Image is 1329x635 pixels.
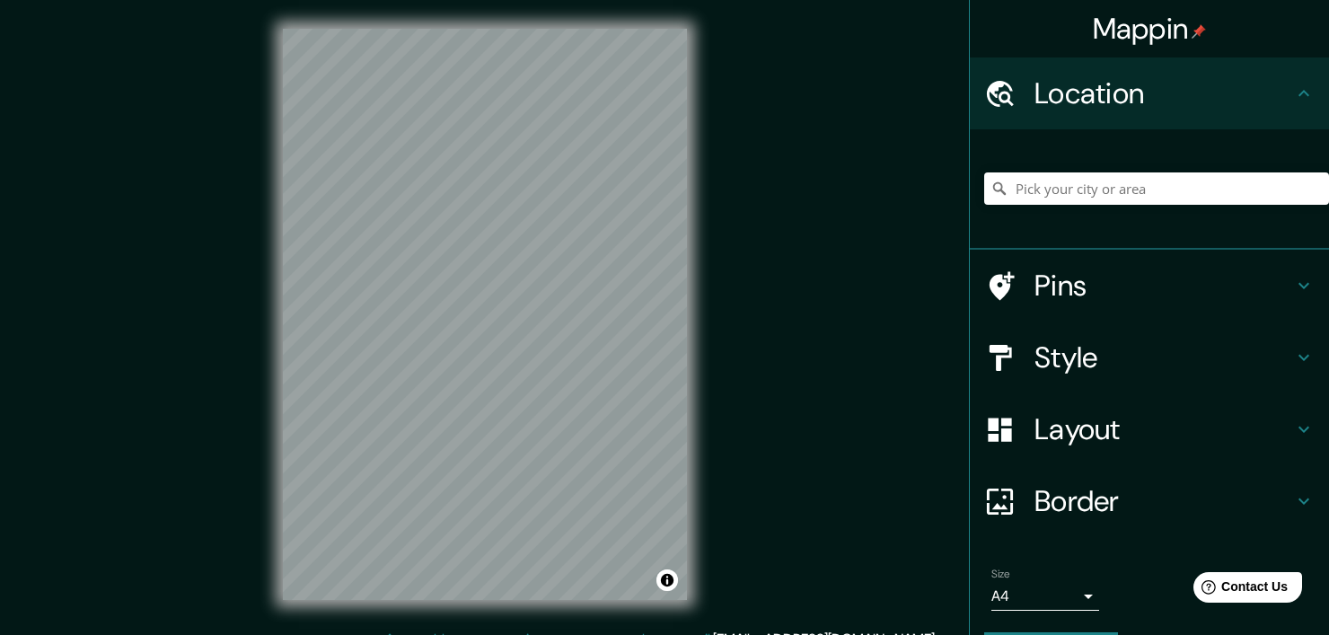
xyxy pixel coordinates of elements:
div: A4 [991,582,1099,611]
div: Layout [970,393,1329,465]
iframe: Help widget launcher [1169,565,1309,615]
label: Size [991,567,1010,582]
h4: Border [1034,483,1293,519]
h4: Mappin [1093,11,1207,47]
input: Pick your city or area [984,172,1329,205]
canvas: Map [283,29,687,600]
h4: Layout [1034,411,1293,447]
div: Style [970,322,1329,393]
button: Toggle attribution [656,569,678,591]
h4: Pins [1034,268,1293,304]
div: Pins [970,250,1329,322]
div: Border [970,465,1329,537]
img: pin-icon.png [1192,24,1206,39]
div: Location [970,57,1329,129]
h4: Location [1034,75,1293,111]
h4: Style [1034,340,1293,375]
